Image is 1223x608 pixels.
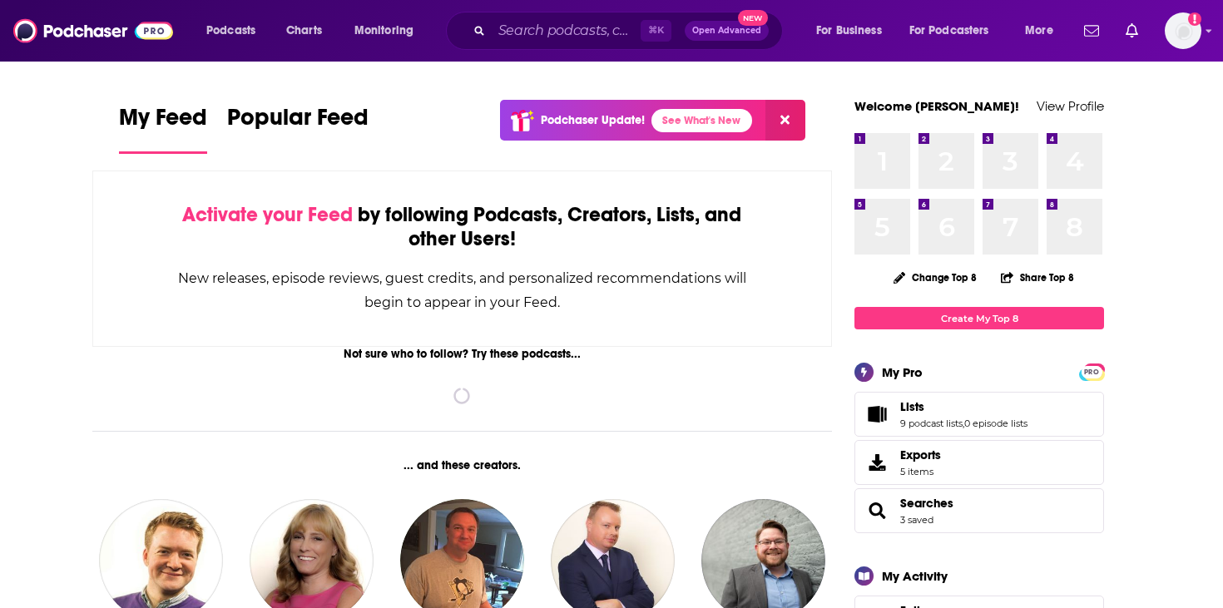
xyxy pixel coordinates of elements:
[119,103,207,154] a: My Feed
[692,27,761,35] span: Open Advanced
[1082,366,1102,378] span: PRO
[13,15,173,47] img: Podchaser - Follow, Share and Rate Podcasts
[805,17,903,44] button: open menu
[182,202,353,227] span: Activate your Feed
[343,17,435,44] button: open menu
[964,418,1027,429] a: 0 episode lists
[119,103,207,141] span: My Feed
[854,440,1104,485] a: Exports
[227,103,369,141] span: Popular Feed
[816,19,882,42] span: For Business
[354,19,413,42] span: Monitoring
[462,12,799,50] div: Search podcasts, credits, & more...
[227,103,369,154] a: Popular Feed
[900,418,963,429] a: 9 podcast lists
[854,488,1104,533] span: Searches
[651,109,752,132] a: See What's New
[1013,17,1074,44] button: open menu
[900,447,941,462] span: Exports
[541,113,645,127] p: Podchaser Update!
[963,418,964,429] span: ,
[1037,98,1104,114] a: View Profile
[176,266,748,314] div: New releases, episode reviews, guest credits, and personalized recommendations will begin to appe...
[1000,261,1075,294] button: Share Top 8
[176,203,748,251] div: by following Podcasts, Creators, Lists, and other Users!
[1082,365,1102,378] a: PRO
[738,10,768,26] span: New
[900,399,924,414] span: Lists
[641,20,671,42] span: ⌘ K
[860,451,894,474] span: Exports
[900,496,953,511] a: Searches
[275,17,332,44] a: Charts
[882,568,948,584] div: My Activity
[854,392,1104,437] span: Lists
[206,19,255,42] span: Podcasts
[1165,12,1201,49] img: User Profile
[860,403,894,426] a: Lists
[1188,12,1201,26] svg: Add a profile image
[900,466,941,477] span: 5 items
[900,399,1027,414] a: Lists
[884,267,987,288] button: Change Top 8
[909,19,989,42] span: For Podcasters
[1165,12,1201,49] span: Logged in as derettb
[860,499,894,522] a: Searches
[900,514,933,526] a: 3 saved
[492,17,641,44] input: Search podcasts, credits, & more...
[1165,12,1201,49] button: Show profile menu
[195,17,277,44] button: open menu
[286,19,322,42] span: Charts
[1077,17,1106,45] a: Show notifications dropdown
[854,98,1019,114] a: Welcome [PERSON_NAME]!
[685,21,769,41] button: Open AdvancedNew
[882,364,923,380] div: My Pro
[92,347,832,361] div: Not sure who to follow? Try these podcasts...
[1119,17,1145,45] a: Show notifications dropdown
[92,458,832,472] div: ... and these creators.
[854,307,1104,329] a: Create My Top 8
[1025,19,1053,42] span: More
[899,17,1013,44] button: open menu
